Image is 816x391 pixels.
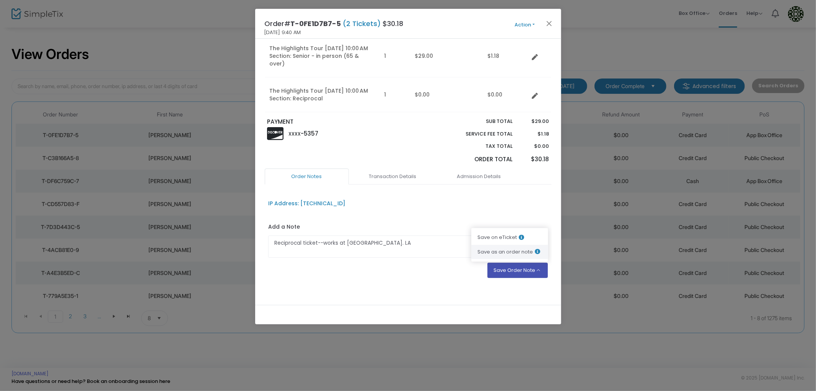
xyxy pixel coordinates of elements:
[341,19,383,28] span: (2 Tickets)
[351,169,435,185] a: Transaction Details
[448,155,513,164] p: Order Total
[289,131,301,137] span: XXXX
[301,129,319,137] span: -5357
[268,223,300,233] label: Add a Note
[265,77,380,112] td: The Highlights Tour [DATE] 10:00 AM Section: Reciprocal
[291,19,341,28] span: T-0FE1D7B7-5
[410,35,483,77] td: $29.00
[448,130,513,138] p: Service Fee Total
[471,230,548,245] li: Save on eTicket
[380,35,410,77] td: 1
[448,142,513,150] p: Tax Total
[265,169,349,185] a: Order Notes
[268,200,345,208] div: IP Address: [TECHNICAL_ID]
[487,263,548,278] button: Save Order Note
[265,35,380,77] td: The Highlights Tour [DATE] 10:00 AM Section: Senior - in person (65 & over)
[520,142,549,150] p: $0.00
[502,21,548,29] button: Action
[448,118,513,125] p: Sub total
[520,118,549,125] p: $29.00
[483,35,529,77] td: $1.18
[265,18,404,29] h4: Order# $30.18
[520,155,549,164] p: $30.18
[267,118,404,126] p: PAYMENT
[483,77,529,112] td: $0.00
[520,130,549,138] p: $1.18
[380,77,410,112] td: 1
[437,169,521,185] a: Admission Details
[410,77,483,112] td: $0.00
[265,8,551,112] div: Data table
[544,18,554,28] button: Close
[265,29,301,36] span: [DATE] 9:40 AM
[471,245,548,259] li: Save as an order note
